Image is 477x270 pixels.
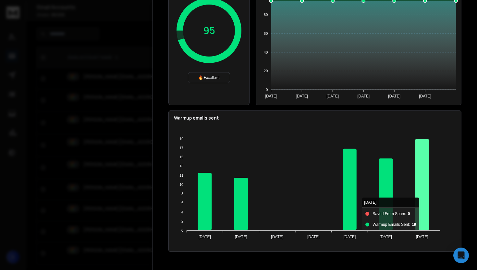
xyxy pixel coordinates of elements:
[179,174,183,177] tspan: 11
[264,32,268,35] tspan: 60
[179,183,183,186] tspan: 10
[203,25,215,36] p: 95
[344,235,356,239] tspan: [DATE]
[271,235,283,239] tspan: [DATE]
[419,94,431,98] tspan: [DATE]
[199,235,211,239] tspan: [DATE]
[181,192,183,196] tspan: 8
[174,115,456,121] p: Warmup emails sent
[179,164,183,168] tspan: 13
[453,248,469,263] div: Open Intercom Messenger
[181,201,183,205] tspan: 6
[265,94,277,98] tspan: [DATE]
[296,94,308,98] tspan: [DATE]
[179,146,183,150] tspan: 17
[179,137,183,141] tspan: 19
[181,228,183,232] tspan: 0
[181,210,183,214] tspan: 4
[307,235,320,239] tspan: [DATE]
[357,94,370,98] tspan: [DATE]
[181,219,183,223] tspan: 2
[264,69,268,73] tspan: 20
[235,235,247,239] tspan: [DATE]
[326,94,339,98] tspan: [DATE]
[264,13,268,17] tspan: 80
[388,94,400,98] tspan: [DATE]
[266,88,268,92] tspan: 0
[264,50,268,54] tspan: 40
[188,72,230,83] div: 🔥 Excellent
[416,235,428,239] tspan: [DATE]
[380,235,392,239] tspan: [DATE]
[179,155,183,159] tspan: 15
